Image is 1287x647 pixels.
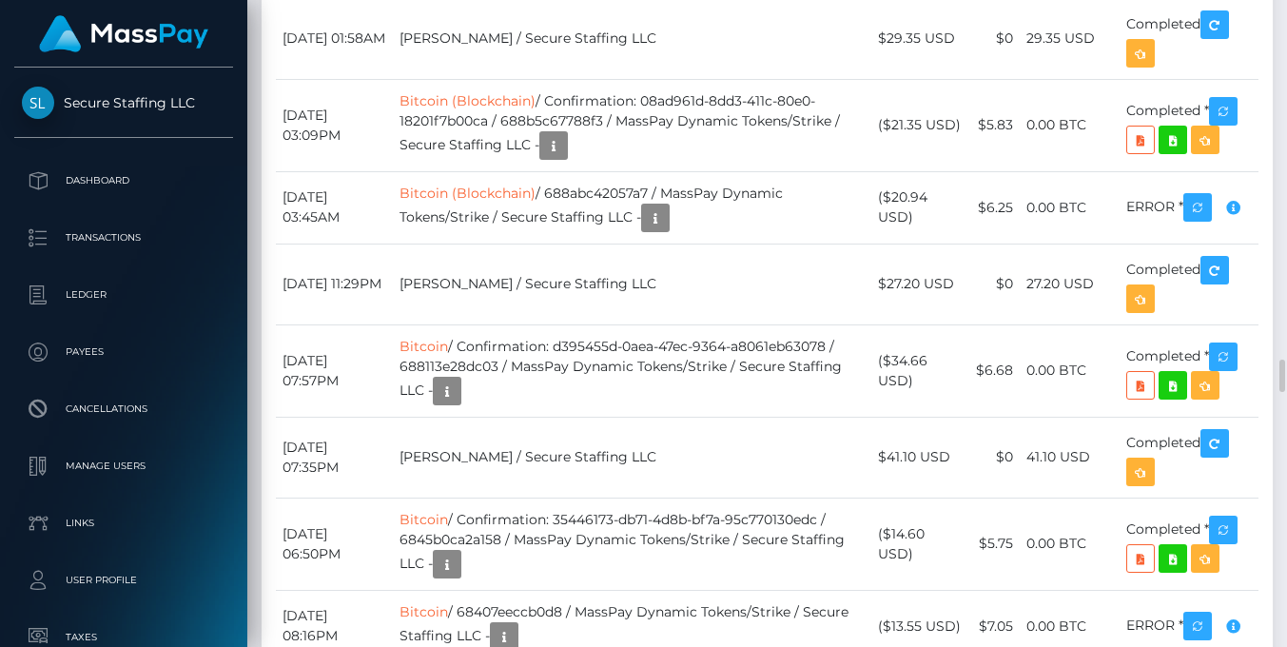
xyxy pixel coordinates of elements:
td: Completed [1120,244,1258,324]
a: Payees [14,328,233,376]
td: [PERSON_NAME] / Secure Staffing LLC [393,244,871,324]
a: Ledger [14,271,233,319]
td: Completed * [1120,79,1258,171]
a: Manage Users [14,442,233,490]
td: / Confirmation: 35446173-db71-4d8b-bf7a-95c770130edc / 6845b0ca2a158 / MassPay Dynamic Tokens/Str... [393,498,871,590]
td: / 688abc42057a7 / MassPay Dynamic Tokens/Strike / Secure Staffing LLC - [393,171,871,244]
td: 0.00 BTC [1020,79,1120,171]
td: Completed [1120,417,1258,498]
a: Dashboard [14,157,233,205]
td: [DATE] 11:29PM [276,244,393,324]
td: $27.20 USD [871,244,969,324]
td: Completed * [1120,498,1258,590]
p: Payees [22,338,225,366]
td: ($20.94 USD) [871,171,969,244]
td: / Confirmation: 08ad961d-8dd3-411c-80e0-18201f7b00ca / 688b5c67788f3 / MassPay Dynamic Tokens/Str... [393,79,871,171]
p: Links [22,509,225,538]
td: 27.20 USD [1020,244,1120,324]
p: Ledger [22,281,225,309]
td: [PERSON_NAME] / Secure Staffing LLC [393,417,871,498]
span: Secure Staffing LLC [14,94,233,111]
td: [DATE] 03:09PM [276,79,393,171]
td: $5.83 [969,79,1020,171]
a: User Profile [14,557,233,604]
td: $0 [969,244,1020,324]
td: 41.10 USD [1020,417,1120,498]
td: 0.00 BTC [1020,324,1120,417]
td: ERROR * [1120,171,1258,244]
td: ($34.66 USD) [871,324,969,417]
td: [DATE] 07:35PM [276,417,393,498]
td: $6.25 [969,171,1020,244]
td: ($21.35 USD) [871,79,969,171]
img: Secure Staffing LLC [22,87,54,119]
a: Bitcoin [400,603,448,620]
td: ($14.60 USD) [871,498,969,590]
td: / Confirmation: d395455d-0aea-47ec-9364-a8061eb63078 / 688113e28dc03 / MassPay Dynamic Tokens/Str... [393,324,871,417]
a: Transactions [14,214,233,262]
td: $41.10 USD [871,417,969,498]
a: Bitcoin (Blockchain) [400,92,536,109]
td: [DATE] 07:57PM [276,324,393,417]
p: Transactions [22,224,225,252]
td: Completed * [1120,324,1258,417]
td: 0.00 BTC [1020,498,1120,590]
td: [DATE] 06:50PM [276,498,393,590]
td: [DATE] 03:45AM [276,171,393,244]
a: Bitcoin [400,511,448,528]
p: Dashboard [22,167,225,195]
p: Cancellations [22,395,225,423]
a: Links [14,500,233,547]
p: Manage Users [22,452,225,480]
a: Bitcoin (Blockchain) [400,185,536,202]
td: $0 [969,417,1020,498]
td: $5.75 [969,498,1020,590]
a: Bitcoin [400,338,448,355]
img: MassPay Logo [39,15,208,52]
td: $6.68 [969,324,1020,417]
a: Cancellations [14,385,233,433]
p: User Profile [22,566,225,595]
td: 0.00 BTC [1020,171,1120,244]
